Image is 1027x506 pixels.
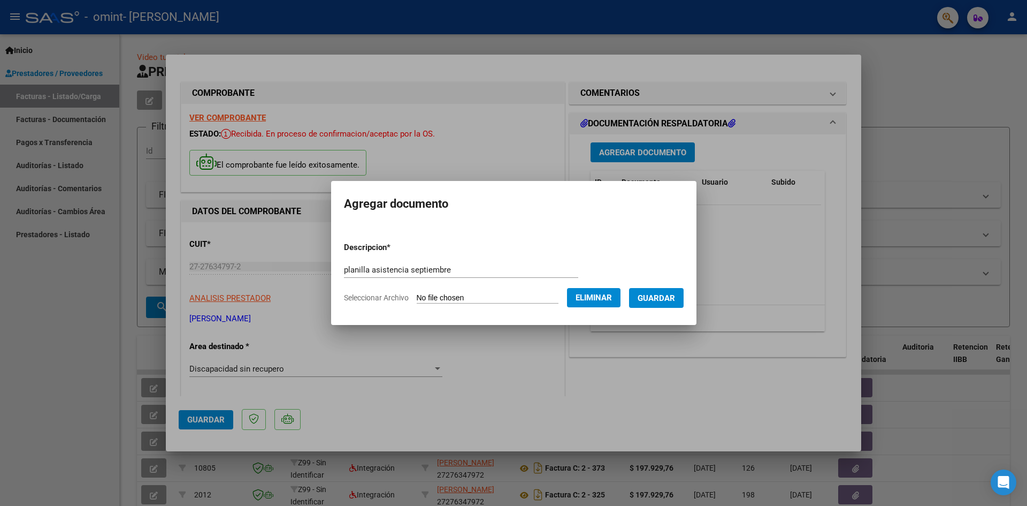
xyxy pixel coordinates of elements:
[344,194,684,214] h2: Agregar documento
[638,293,675,303] span: Guardar
[567,288,620,307] button: Eliminar
[629,288,684,308] button: Guardar
[344,241,446,254] p: Descripcion
[344,293,409,302] span: Seleccionar Archivo
[576,293,612,303] span: Eliminar
[991,470,1016,495] div: Open Intercom Messenger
